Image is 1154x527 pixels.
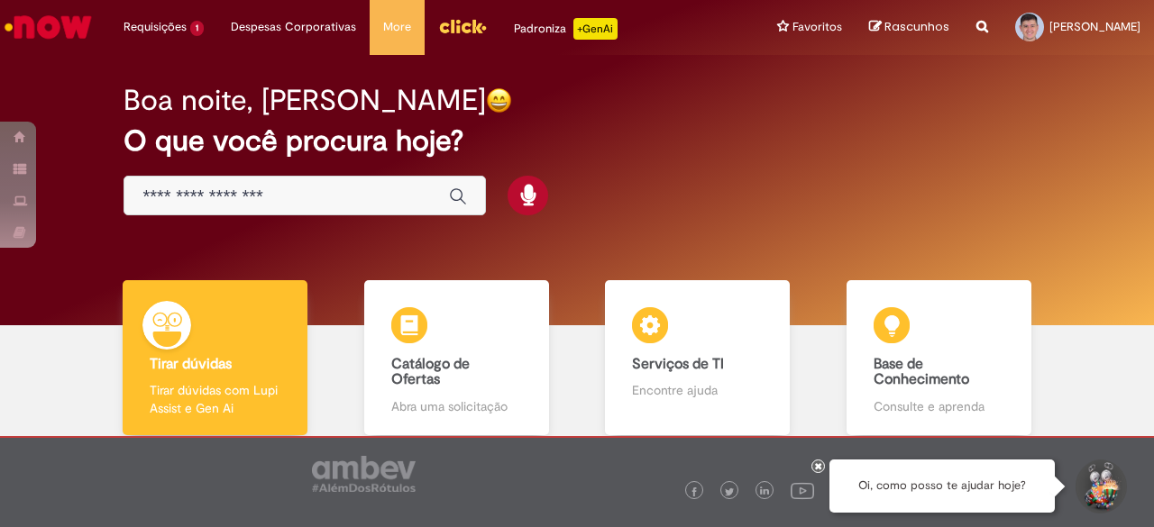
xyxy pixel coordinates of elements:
span: Favoritos [792,18,842,36]
img: logo_footer_facebook.png [690,487,699,496]
img: happy-face.png [486,87,512,114]
span: [PERSON_NAME] [1049,19,1140,34]
a: Base de Conhecimento Consulte e aprenda [819,280,1060,436]
b: Tirar dúvidas [150,355,232,373]
img: click_logo_yellow_360x200.png [438,13,487,40]
a: Tirar dúvidas Tirar dúvidas com Lupi Assist e Gen Ai [95,280,336,436]
p: Tirar dúvidas com Lupi Assist e Gen Ai [150,381,280,417]
img: logo_footer_linkedin.png [760,486,769,497]
a: Catálogo de Ofertas Abra uma solicitação [336,280,578,436]
a: Rascunhos [869,19,949,36]
span: Rascunhos [884,18,949,35]
span: 1 [190,21,204,36]
button: Iniciar Conversa de Suporte [1073,459,1127,513]
div: Padroniza [514,18,618,40]
img: logo_footer_youtube.png [791,478,814,502]
p: +GenAi [573,18,618,40]
span: Requisições [124,18,187,36]
div: Oi, como posso te ajudar hoje? [829,459,1055,513]
img: ServiceNow [2,9,95,45]
span: More [383,18,411,36]
p: Consulte e aprenda [874,397,1004,415]
p: Encontre ajuda [632,381,763,399]
img: logo_footer_ambev_rotulo_gray.png [312,456,416,492]
b: Serviços de TI [632,355,724,373]
h2: O que você procura hoje? [124,125,1030,157]
a: Serviços de TI Encontre ajuda [577,280,819,436]
span: Despesas Corporativas [231,18,356,36]
h2: Boa noite, [PERSON_NAME] [124,85,486,116]
b: Catálogo de Ofertas [391,355,470,389]
img: logo_footer_twitter.png [725,487,734,496]
p: Abra uma solicitação [391,397,522,415]
b: Base de Conhecimento [874,355,969,389]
